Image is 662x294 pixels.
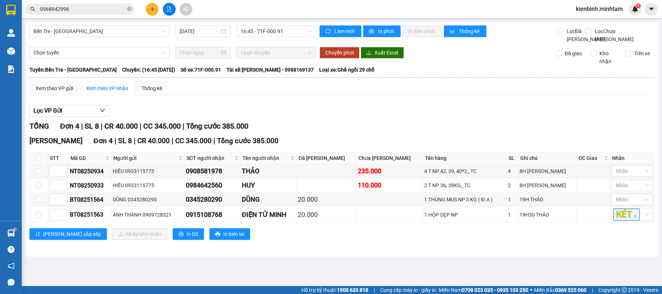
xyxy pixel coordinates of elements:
[185,207,241,223] td: 0915108768
[8,279,15,286] span: message
[172,137,173,145] span: |
[112,228,167,240] button: downloadNhập kho nhận
[146,3,159,16] button: plus
[226,66,314,74] span: Tài xế: [PERSON_NAME] - 0988169137
[163,3,176,16] button: file-add
[6,5,16,16] img: logo-vxr
[369,29,375,35] span: printer
[178,231,184,237] span: printer
[612,154,652,162] div: Nhãn
[29,122,49,130] span: TỔNG
[424,181,505,189] div: 2 T NP 36, 38KG_ TC
[424,211,505,219] div: 1 HỘP DẸP NP
[8,262,15,269] span: notification
[337,287,368,293] strong: 1900 633 818
[508,211,517,219] div: 1
[186,180,239,190] div: 0984642560
[534,286,586,294] span: Miền Bắc
[69,164,112,178] td: NT08250934
[298,194,355,205] div: 20.000
[115,137,116,145] span: |
[519,167,575,175] div: 8H [PERSON_NAME]
[166,7,172,12] span: file-add
[374,49,398,57] span: Xuất Excel
[578,154,603,162] span: ĐC Giao
[564,27,607,43] span: Lọc Đã [PERSON_NAME]
[7,29,15,37] img: warehouse-icon
[113,181,183,189] div: HIẾU 0933115775
[592,27,635,43] span: Lọc Chưa [PERSON_NAME]
[43,230,101,238] span: [PERSON_NAME] sắp xếp
[530,289,532,291] span: ⚪️
[242,166,295,176] div: THẢO
[182,122,184,130] span: |
[242,210,295,220] div: ĐIỆN TỬ MINH
[7,229,15,237] img: warehouse-icon
[140,122,141,130] span: |
[633,214,637,218] span: close
[592,286,593,294] span: |
[175,137,212,145] span: CC 345.000
[127,7,132,11] span: close-circle
[118,137,132,145] span: SL 8
[242,194,295,205] div: DŨNG
[186,166,239,176] div: 0908581978
[69,193,112,207] td: BT08251564
[186,230,198,238] span: In DS
[241,164,297,178] td: THẢO
[357,152,424,164] th: Chưa [PERSON_NAME]
[242,180,295,190] div: HUY
[632,6,638,12] img: icon-new-feature
[150,7,155,12] span: plus
[85,122,99,130] span: SL 8
[40,5,126,13] input: Tìm tên, số ĐT hoặc mã đơn
[241,193,297,207] td: DŨNG
[93,137,113,145] span: Đơn 4
[402,25,442,37] button: In đơn chọn
[215,231,220,237] span: printer
[100,108,105,113] span: down
[518,152,577,164] th: Ghi chú
[217,137,278,145] span: Tổng cước 385.000
[241,26,312,37] span: 16:45 - 71F-000.91
[180,3,192,16] button: aim
[361,47,404,59] button: downloadXuất Excel
[334,27,356,35] span: Làm mới
[122,66,175,74] span: Chuyến: (16:45 [DATE])
[378,27,395,35] span: In phơi
[297,152,357,164] th: Đã [PERSON_NAME]
[70,195,110,204] div: BT08251564
[7,65,15,73] img: solution-icon
[186,194,239,205] div: 0345280290
[113,167,183,175] div: HIẾU 0933115775
[127,6,132,13] span: close-circle
[241,47,312,58] span: Chọn chuyến
[185,178,241,193] td: 0984642560
[86,84,128,92] div: Xem theo VP nhận
[597,49,620,65] span: Kho nhận
[185,164,241,178] td: 0908581978
[29,137,83,145] span: [PERSON_NAME]
[185,193,241,207] td: 0345280290
[186,122,248,130] span: Tổng cước 385.000
[325,29,332,35] span: sync
[36,84,73,92] div: Xem theo VP gửi
[141,84,162,92] div: Thống kê
[459,27,481,35] span: Thống kê
[223,230,244,238] span: In biên lai
[71,154,104,162] span: Mã GD
[101,122,103,130] span: |
[60,122,79,130] span: Đơn 4
[180,49,220,57] input: Chọn ngày
[298,210,355,220] div: 20.000
[186,210,239,220] div: 0915108768
[508,181,517,189] div: 2
[358,166,422,176] div: 235.000
[29,228,107,240] button: sort-ascending[PERSON_NAME] sắp xếp
[70,210,110,219] div: BT08251563
[143,122,181,130] span: CC 345.000
[519,196,575,204] div: 19H THẢO
[81,122,83,130] span: |
[29,67,117,73] b: Tuyến: Bến Tre - [GEOGRAPHIC_DATA]
[48,152,69,164] th: STT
